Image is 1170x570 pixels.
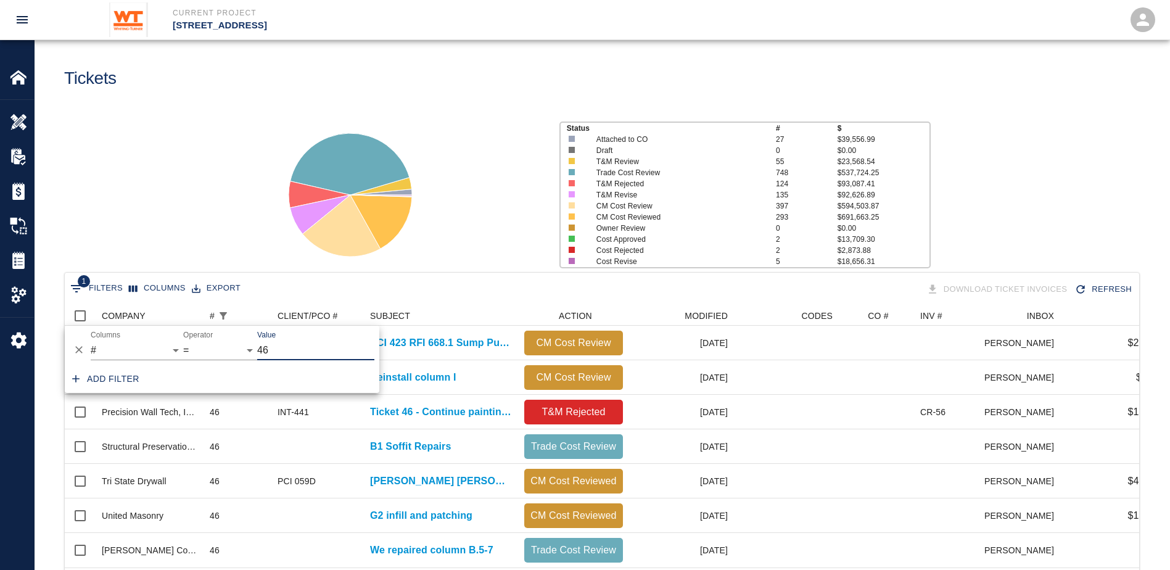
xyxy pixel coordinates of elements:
p: # [776,123,838,134]
div: INBOX [985,306,1060,326]
a: [PERSON_NAME] [PERSON_NAME] requested Tri-State Drywall to work [DATE] [PERSON_NAME] [PERSON_NAME... [370,474,512,489]
div: ACTION [518,306,629,326]
p: PCI 423 RFI 668.1 Sump Pump Detail [370,336,512,350]
p: 124 [776,178,838,189]
p: CM Cost Review [529,370,618,385]
p: Draft [596,145,758,156]
div: [PERSON_NAME] [985,464,1060,498]
img: Whiting-Turner [109,2,148,37]
div: CR-56 [920,406,945,418]
p: CM Cost Review [596,200,758,212]
div: CODES [734,306,839,326]
p: Current Project [173,7,652,19]
p: 2 [776,234,838,245]
div: Refresh the list [1072,279,1137,300]
div: COMPANY [102,306,146,326]
p: 55 [776,156,838,167]
p: Owner Review [596,223,758,234]
p: [STREET_ADDRESS] [173,19,652,33]
div: INT-441 [278,406,309,418]
p: $594,503.87 [838,200,930,212]
p: $23,568.54 [838,156,930,167]
p: Trade Cost Review [529,543,618,558]
div: [DATE] [629,429,734,464]
div: CO # [839,306,914,326]
p: CM Cost Review [529,336,618,350]
div: 46 [210,475,220,487]
a: We repaired column B.5-7 [370,543,493,558]
p: G2 infill and patching [370,508,472,523]
div: 1 active filter [215,307,232,324]
div: [DATE] [629,533,734,568]
button: Delete [70,341,88,359]
p: 748 [776,167,838,178]
p: $0.00 [838,223,930,234]
p: $2,873.88 [838,245,930,256]
div: # [204,306,271,326]
p: CM Cost Reviewed [529,474,618,489]
div: ACTION [559,306,592,326]
p: Reinstall column I [370,370,456,385]
h1: Tickets [64,68,117,89]
div: 46 [210,510,220,522]
p: $ [838,123,930,134]
p: Status [567,123,776,134]
p: 135 [776,189,838,200]
div: MODIFIED [629,306,734,326]
div: United Masonry [102,510,163,522]
p: 0 [776,223,838,234]
p: T&M Rejected [529,405,618,419]
p: 5 [776,256,838,267]
p: T&M Revise [596,189,758,200]
div: [PERSON_NAME] [985,360,1060,395]
div: Tri State Drywall [102,475,167,487]
p: $92,626.89 [838,189,930,200]
button: Sort [232,307,249,324]
button: Show filters [215,307,232,324]
div: PCI 059D [278,475,316,487]
div: CO # [868,306,888,326]
input: Filter value [257,341,374,360]
div: [DATE] [629,326,734,360]
p: Cost Approved [596,234,758,245]
div: COMPANY [96,306,204,326]
p: $13,709.30 [838,234,930,245]
p: $39,556.99 [838,134,930,145]
div: Structural Preservation Systems, LLC [102,440,197,453]
div: CLIENT/PCO # [271,306,364,326]
div: 46 [210,406,220,418]
div: [PERSON_NAME] [985,498,1060,533]
p: $18,656.31 [838,256,930,267]
div: CODES [801,306,833,326]
p: 293 [776,212,838,223]
div: [PERSON_NAME] [985,326,1060,360]
div: Tickets download in groups of 15 [924,279,1073,300]
span: 1 [78,275,90,287]
a: B1 Soffit Repairs [370,439,451,454]
div: # [210,306,215,326]
label: Columns [91,330,120,341]
div: SUBJECT [364,306,518,326]
p: 397 [776,200,838,212]
div: Hardesty Concrete Construction [102,544,197,556]
div: 46 [210,440,220,453]
p: T&M Rejected [596,178,758,189]
a: Ticket 46 - Continue painting exposed ceiling in [GEOGRAPHIC_DATA] area 102 [370,405,512,419]
button: Show filters [67,279,126,299]
button: Select columns [126,279,189,298]
div: [DATE] [629,498,734,533]
div: [PERSON_NAME] [985,429,1060,464]
div: [DATE] [629,464,734,498]
div: [DATE] [629,360,734,395]
div: MODIFIED [685,306,728,326]
iframe: Chat Widget [1108,511,1170,570]
div: INV # [914,306,985,326]
p: Cost Rejected [596,245,758,256]
label: Operator [183,330,213,341]
p: 2 [776,245,838,256]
